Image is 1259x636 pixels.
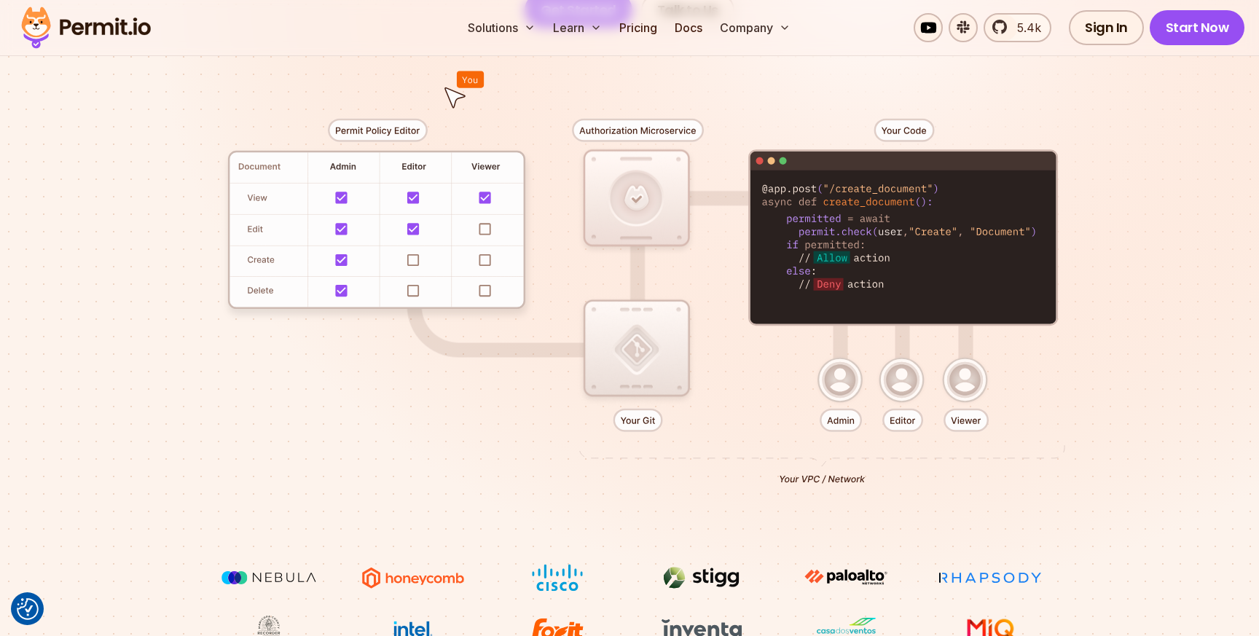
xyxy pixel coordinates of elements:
img: Rhapsody Health [936,564,1045,592]
a: 5.4k [984,13,1051,42]
img: Revisit consent button [17,598,39,620]
a: Start Now [1150,10,1245,45]
img: Cisco [503,564,612,592]
a: Sign In [1069,10,1144,45]
img: Nebula [214,564,323,592]
img: Permit logo [15,3,157,52]
button: Company [714,13,796,42]
img: Honeycomb [358,564,468,592]
span: 5.4k [1008,19,1041,36]
a: Pricing [613,13,663,42]
img: paloalto [791,564,901,590]
a: Docs [669,13,708,42]
button: Learn [547,13,608,42]
img: Stigg [647,564,756,592]
button: Consent Preferences [17,598,39,620]
button: Solutions [462,13,541,42]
